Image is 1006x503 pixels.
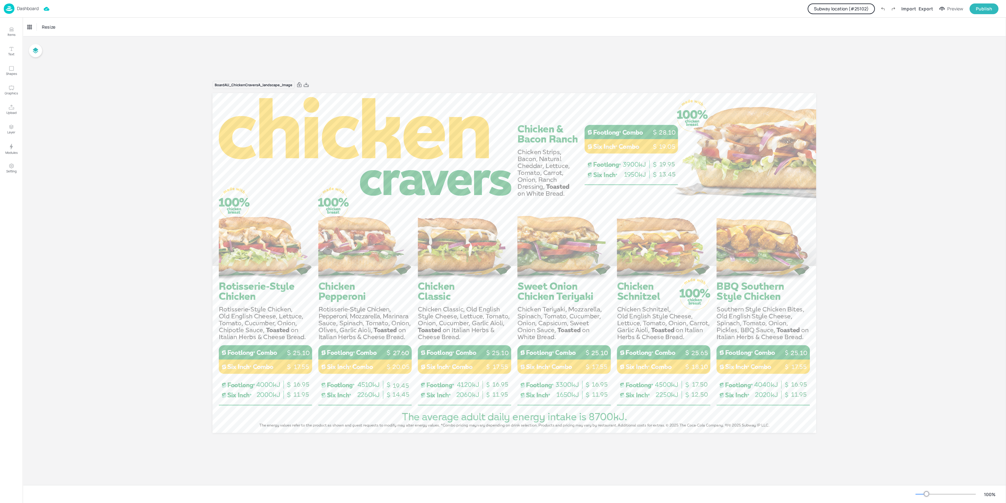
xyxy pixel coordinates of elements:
[947,5,963,12] div: Preview
[492,391,508,398] span: 11.95
[936,4,967,14] button: Preview
[888,3,899,14] label: Redo (Ctrl + Y)
[492,381,508,388] span: 16.95
[4,3,14,14] img: logo-86c26b7e.jpg
[687,349,712,357] p: 25.65
[982,491,997,498] div: 100 %
[389,362,413,371] p: 20.05
[655,142,680,151] p: 19.05
[787,362,811,371] p: 17.55
[592,391,608,398] span: 11.95
[41,24,57,30] span: Resize
[976,5,992,12] div: Publish
[592,381,608,388] span: 16.95
[808,3,875,14] button: Subway location (#25102)
[970,3,998,14] button: Publish
[587,362,612,371] p: 17.55
[293,391,309,398] span: 11.95
[587,349,612,357] p: 25.10
[691,391,708,398] span: 12.50
[659,160,675,168] span: 19.95
[791,391,807,398] span: 11.95
[393,382,409,389] span: 19.45
[687,362,712,371] p: 18.10
[791,381,807,388] span: 16.95
[659,170,676,178] span: 13.45
[17,6,39,11] p: Dashboard
[289,349,314,357] p: 25.10
[488,349,513,357] p: 25.10
[389,349,413,357] p: 27.60
[289,362,314,371] p: 17.55
[877,3,888,14] label: Undo (Ctrl + Z)
[655,128,680,137] p: 28.10
[392,391,409,398] span: 14.45
[787,349,811,357] p: 25.10
[692,381,708,388] span: 17.50
[919,5,933,12] div: Export
[293,381,309,388] span: 16.95
[901,5,916,12] div: Import
[213,81,295,89] div: Board AU_ChickenCraversA_landscape_Image
[488,362,513,371] p: 17.55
